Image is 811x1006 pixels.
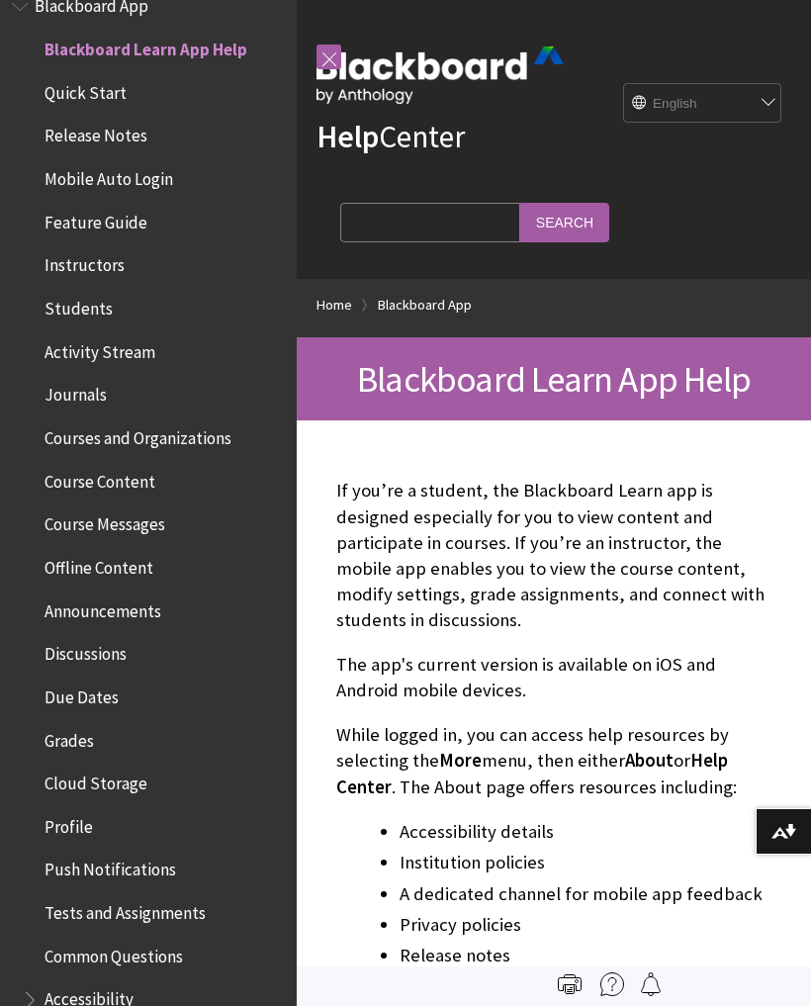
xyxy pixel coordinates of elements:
span: Blackboard Learn App Help [45,33,247,59]
span: Cloud Storage [45,767,147,793]
select: Site Language Selector [624,84,782,124]
span: Profile [45,810,93,837]
span: Course Messages [45,508,165,535]
p: The app's current version is available on iOS and Android mobile devices. [336,652,771,703]
p: While logged in, you can access help resources by selecting the menu, then either or . The About ... [336,722,771,800]
span: Mobile Auto Login [45,162,173,189]
span: Release Notes [45,120,147,146]
span: About [625,749,674,772]
span: Offline Content [45,551,153,578]
span: Activity Stream [45,335,155,362]
strong: Help [316,117,379,156]
li: Accessibility details [400,818,771,846]
span: Grades [45,724,94,751]
span: Discussions [45,637,127,664]
span: Tests and Assignments [45,896,206,923]
img: Follow this page [639,972,663,996]
span: Blackboard Learn App Help [357,356,751,402]
span: Students [45,292,113,319]
span: Quick Start [45,76,127,103]
a: Blackboard App [378,293,472,318]
span: Announcements [45,594,161,621]
li: Institution policies [400,849,771,876]
span: Due Dates [45,681,119,707]
li: A dedicated channel for mobile app feedback [400,880,771,908]
span: Help Center [336,749,728,797]
li: Privacy policies [400,911,771,939]
span: Courses and Organizations [45,421,231,448]
a: Home [316,293,352,318]
img: Print [558,972,582,996]
p: If you’re a student, the Blackboard Learn app is designed especially for you to view content and ... [336,478,771,633]
span: Feature Guide [45,206,147,232]
span: Push Notifications [45,854,176,880]
span: Common Questions [45,940,183,966]
a: HelpCenter [316,117,465,156]
img: Blackboard by Anthology [316,46,564,104]
span: Journals [45,379,107,406]
img: More help [600,972,624,996]
span: Instructors [45,249,125,276]
span: More [439,749,482,772]
span: Course Content [45,465,155,492]
input: Search [520,203,609,241]
li: Release notes [400,942,771,969]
